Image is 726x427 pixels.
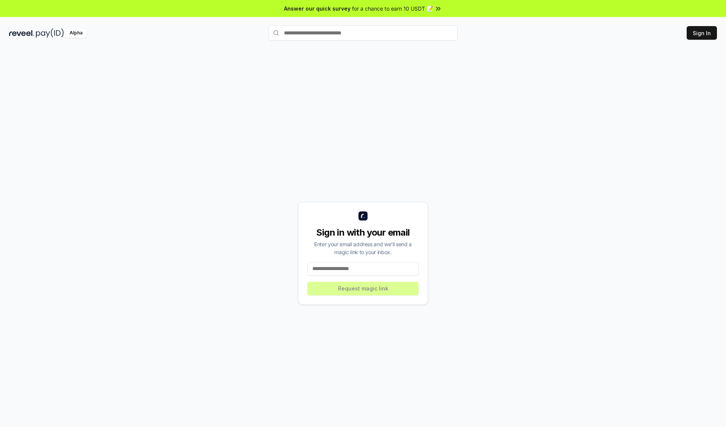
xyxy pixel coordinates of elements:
img: logo_small [358,211,368,220]
img: reveel_dark [9,28,34,38]
span: for a chance to earn 10 USDT 📝 [352,5,433,12]
button: Sign In [687,26,717,40]
span: Answer our quick survey [284,5,351,12]
div: Enter your email address and we’ll send a magic link to your inbox. [307,240,419,256]
img: pay_id [36,28,64,38]
div: Sign in with your email [307,227,419,239]
div: Alpha [65,28,87,38]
